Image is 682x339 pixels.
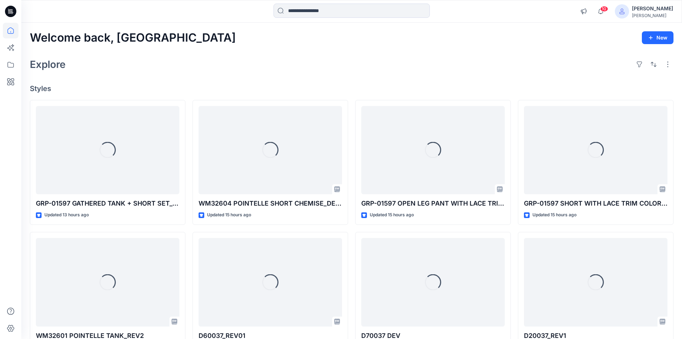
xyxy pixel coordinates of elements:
[207,211,251,219] p: Updated 15 hours ago
[632,4,673,13] div: [PERSON_NAME]
[30,59,66,70] h2: Explore
[619,9,625,14] svg: avatar
[36,198,179,208] p: GRP-01597 GATHERED TANK + SHORT SET_ COLORWAY REV3
[30,31,236,44] h2: Welcome back, [GEOGRAPHIC_DATA]
[370,211,414,219] p: Updated 15 hours ago
[532,211,577,219] p: Updated 15 hours ago
[642,31,673,44] button: New
[199,198,342,208] p: WM32604 POINTELLE SHORT CHEMISE_DEV_REV2
[361,198,505,208] p: GRP-01597 OPEN LEG PANT WITH LACE TRIM COLORWAY REV3
[600,6,608,12] span: 10
[524,198,667,208] p: GRP-01597 SHORT WITH LACE TRIM COLORWAY REV4
[632,13,673,18] div: [PERSON_NAME]
[44,211,89,219] p: Updated 13 hours ago
[30,84,673,93] h4: Styles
